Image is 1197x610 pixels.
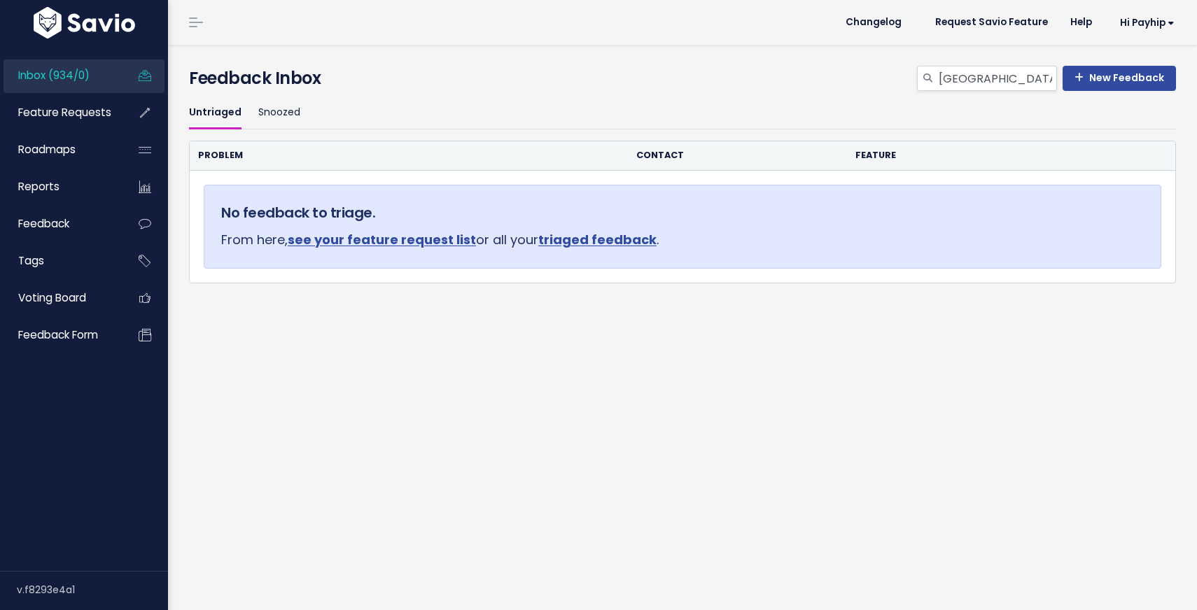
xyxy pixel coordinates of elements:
[18,253,44,268] span: Tags
[221,202,1144,223] h5: No feedback to triage.
[1063,66,1176,91] a: New Feedback
[1059,12,1103,33] a: Help
[18,179,59,194] span: Reports
[30,7,139,38] img: logo-white.9d6f32f41409.svg
[18,216,69,231] span: Feedback
[3,282,116,314] a: Voting Board
[189,97,1176,129] ul: Filter feature requests
[937,66,1057,91] input: Search inbox...
[3,245,116,277] a: Tags
[17,572,168,608] div: v.f8293e4a1
[18,290,86,305] span: Voting Board
[538,231,657,248] a: triaged feedback
[189,97,241,129] a: Untriaged
[846,17,902,27] span: Changelog
[189,66,1176,91] h4: Feedback Inbox
[847,141,1121,170] th: Feature
[18,105,111,120] span: Feature Requests
[628,141,847,170] th: Contact
[3,208,116,240] a: Feedback
[1120,17,1175,28] span: Hi Payhip
[18,327,98,342] span: Feedback form
[18,142,76,157] span: Roadmaps
[1103,12,1186,34] a: Hi Payhip
[258,97,300,129] a: Snoozed
[18,68,90,83] span: Inbox (934/0)
[221,229,1144,251] p: From here, or all your .
[3,134,116,166] a: Roadmaps
[3,97,116,129] a: Feature Requests
[190,141,628,170] th: Problem
[288,231,476,248] a: see your feature request list
[3,171,116,203] a: Reports
[3,59,116,92] a: Inbox (934/0)
[924,12,1059,33] a: Request Savio Feature
[3,319,116,351] a: Feedback form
